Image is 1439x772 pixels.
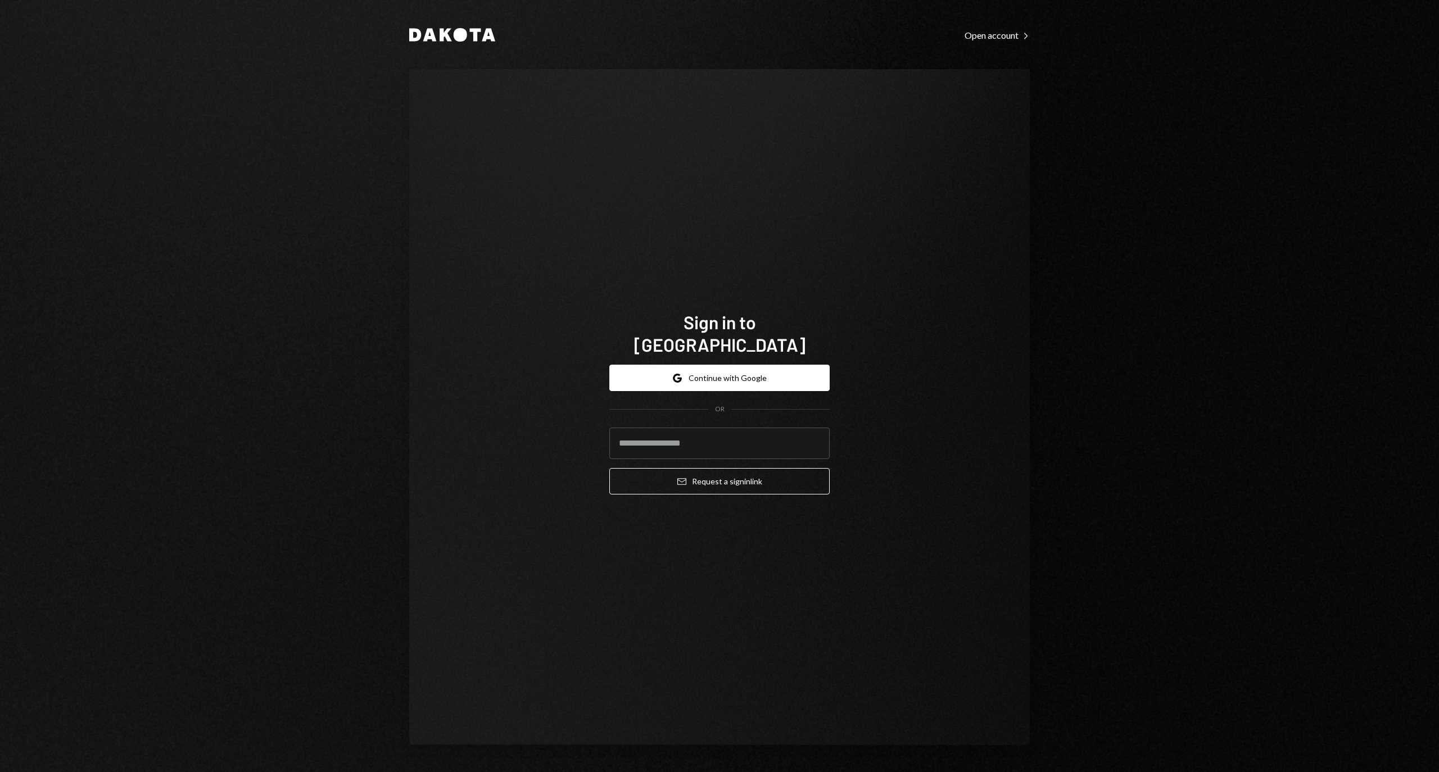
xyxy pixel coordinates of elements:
[715,405,725,414] div: OR
[609,468,830,494] button: Request a signinlink
[609,365,830,391] button: Continue with Google
[609,311,830,356] h1: Sign in to [GEOGRAPHIC_DATA]
[965,30,1030,41] div: Open account
[965,29,1030,41] a: Open account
